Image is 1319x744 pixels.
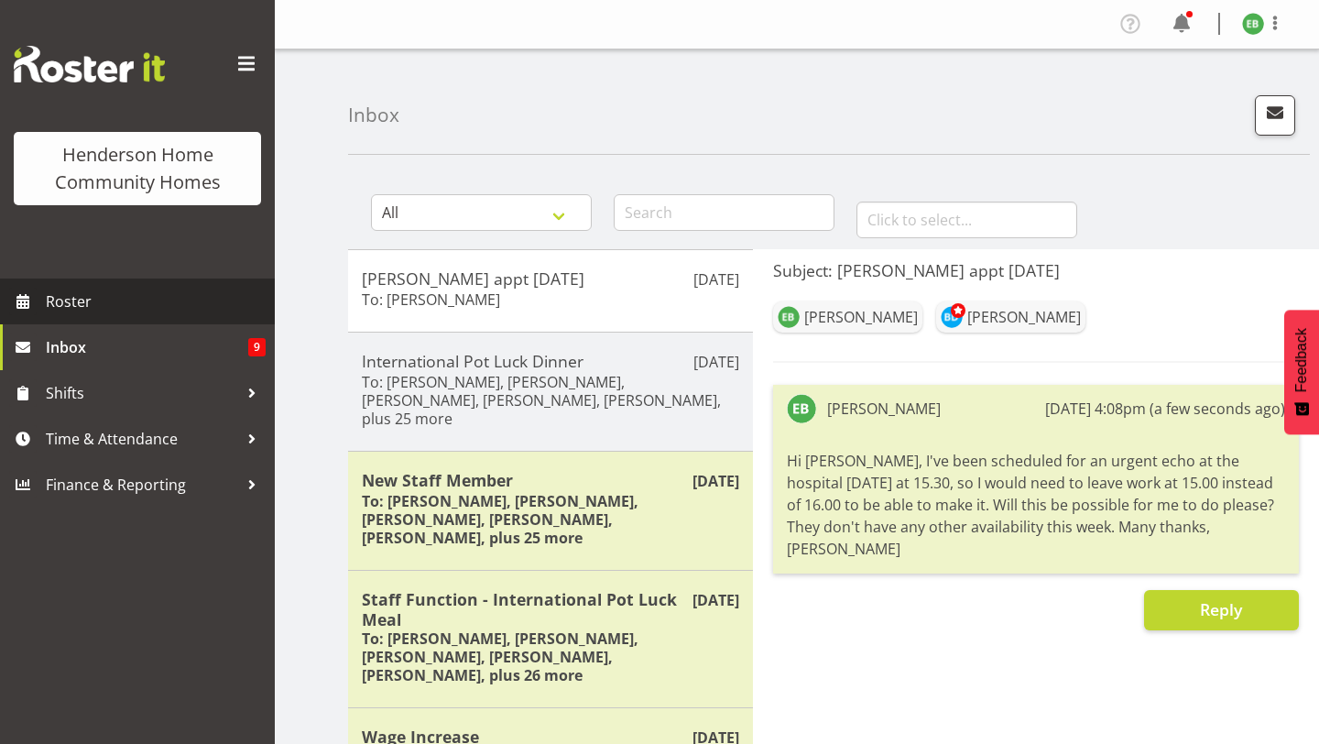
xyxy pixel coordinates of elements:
[362,492,739,547] h6: To: [PERSON_NAME], [PERSON_NAME], [PERSON_NAME], [PERSON_NAME], [PERSON_NAME], plus 25 more
[1284,310,1319,434] button: Feedback - Show survey
[362,290,500,309] h6: To: [PERSON_NAME]
[362,470,739,490] h5: New Staff Member
[787,445,1285,564] div: Hi [PERSON_NAME], I've been scheduled for an urgent echo at the hospital [DATE] at 15.30, so I wo...
[46,425,238,453] span: Time & Attendance
[773,260,1299,280] h5: Subject: [PERSON_NAME] appt [DATE]
[32,141,243,196] div: Henderson Home Community Homes
[1293,328,1310,392] span: Feedback
[787,394,816,423] img: eloise-bailey8534.jpg
[827,398,941,420] div: [PERSON_NAME]
[693,268,739,290] p: [DATE]
[362,589,739,629] h5: Staff Function - International Pot Luck Meal
[1144,590,1299,630] button: Reply
[692,589,739,611] p: [DATE]
[362,373,739,428] h6: To: [PERSON_NAME], [PERSON_NAME], [PERSON_NAME], [PERSON_NAME], [PERSON_NAME], plus 25 more
[856,202,1077,238] input: Click to select...
[46,379,238,407] span: Shifts
[362,629,739,684] h6: To: [PERSON_NAME], [PERSON_NAME], [PERSON_NAME], [PERSON_NAME], [PERSON_NAME], plus 26 more
[1045,398,1285,420] div: [DATE] 4:08pm (a few seconds ago)
[1200,598,1242,620] span: Reply
[46,288,266,315] span: Roster
[614,194,834,231] input: Search
[348,104,399,126] h4: Inbox
[1242,13,1264,35] img: eloise-bailey8534.jpg
[804,306,918,328] div: [PERSON_NAME]
[248,338,266,356] span: 9
[941,306,963,328] img: barbara-dunlop8515.jpg
[693,351,739,373] p: [DATE]
[14,46,165,82] img: Rosterit website logo
[362,268,739,289] h5: [PERSON_NAME] appt [DATE]
[967,306,1081,328] div: [PERSON_NAME]
[46,471,238,498] span: Finance & Reporting
[692,470,739,492] p: [DATE]
[362,351,739,371] h5: International Pot Luck Dinner
[778,306,800,328] img: eloise-bailey8534.jpg
[46,334,248,361] span: Inbox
